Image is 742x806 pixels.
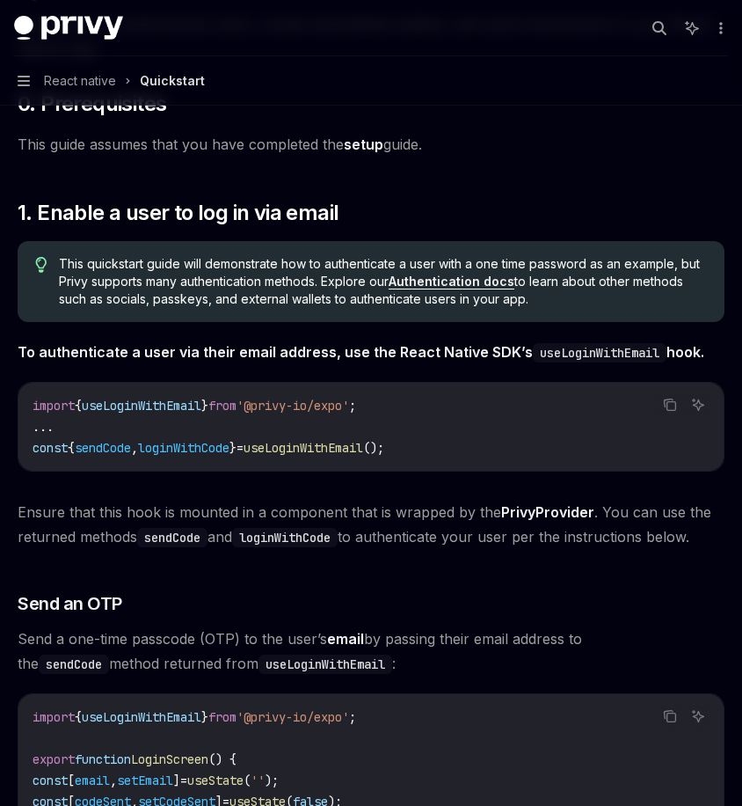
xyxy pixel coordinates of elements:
[18,343,704,361] strong: To authenticate a user via their email address, use the React Native SDK’s hook.
[363,440,384,456] span: ();
[82,398,201,414] span: useLoginWithEmail
[349,709,356,725] span: ;
[232,528,338,547] code: loginWithCode
[131,440,138,456] span: ,
[18,626,724,676] span: Send a one-time passcode (OTP) to the user’s by passing their email address to the method returne...
[33,773,68,788] span: const
[33,709,75,725] span: import
[389,274,514,289] a: Authentication docs
[138,440,229,456] span: loginWithCode
[258,655,392,674] code: useLoginWithEmail
[501,503,594,522] a: PrivyProvider
[180,773,187,788] span: =
[137,528,207,547] code: sendCode
[265,773,279,788] span: );
[244,440,363,456] span: useLoginWithEmail
[18,591,122,616] span: Send an OTP
[14,16,123,40] img: dark logo
[244,773,251,788] span: (
[208,751,236,767] span: () {
[75,709,82,725] span: {
[349,398,356,414] span: ;
[658,393,681,416] button: Copy the contents from the code block
[33,398,75,414] span: import
[75,751,131,767] span: function
[236,398,349,414] span: '@privy-io/expo'
[533,343,666,363] code: useLoginWithEmail
[33,440,68,456] span: const
[687,705,709,728] button: Ask AI
[208,398,236,414] span: from
[229,440,236,456] span: }
[131,751,208,767] span: LoginScreen
[201,398,208,414] span: }
[75,440,131,456] span: sendCode
[18,132,724,157] span: This guide assumes that you have completed the guide.
[236,440,244,456] span: =
[173,773,180,788] span: ]
[251,773,265,788] span: ''
[82,709,201,725] span: useLoginWithEmail
[201,709,208,725] span: }
[33,419,54,435] span: ...
[187,773,244,788] span: useState
[18,199,338,227] span: 1. Enable a user to log in via email
[117,773,173,788] span: setEmail
[710,16,728,40] button: More actions
[110,773,117,788] span: ,
[658,705,681,728] button: Copy the contents from the code block
[68,440,75,456] span: {
[33,751,75,767] span: export
[75,773,110,788] span: email
[208,709,236,725] span: from
[236,709,349,725] span: '@privy-io/expo'
[59,255,707,308] span: This quickstart guide will demonstrate how to authenticate a user with a one time password as an ...
[35,257,47,273] svg: Tip
[44,70,116,92] span: React native
[18,500,724,549] span: Ensure that this hook is mounted in a component that is wrapped by the . You can use the returned...
[68,773,75,788] span: [
[687,393,709,416] button: Ask AI
[344,136,383,154] a: setup
[140,70,205,92] div: Quickstart
[327,630,364,648] strong: email
[75,398,82,414] span: {
[39,655,109,674] code: sendCode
